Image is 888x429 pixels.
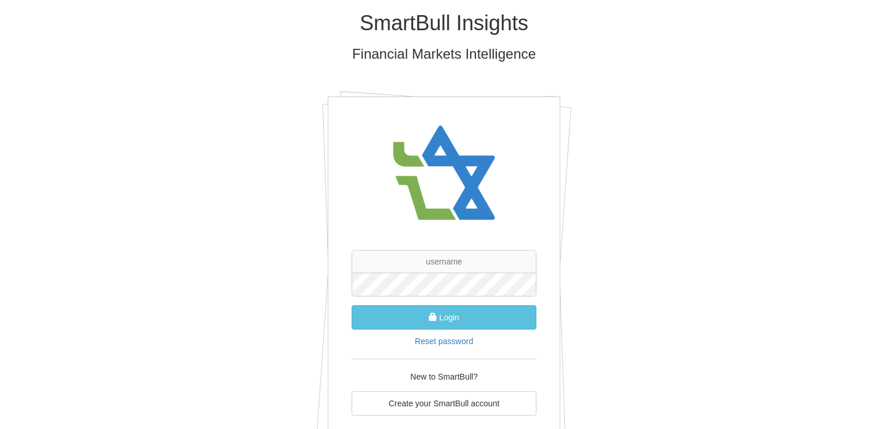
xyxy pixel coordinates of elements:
[352,391,536,416] a: Create your SmartBull account
[104,12,784,35] h1: SmartBull Insights
[352,250,536,273] input: username
[104,47,784,62] h3: Financial Markets Intelligence
[410,372,478,381] span: New to SmartBull?
[415,337,473,346] a: Reset password
[352,305,536,330] button: Login
[386,115,502,233] img: avatar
